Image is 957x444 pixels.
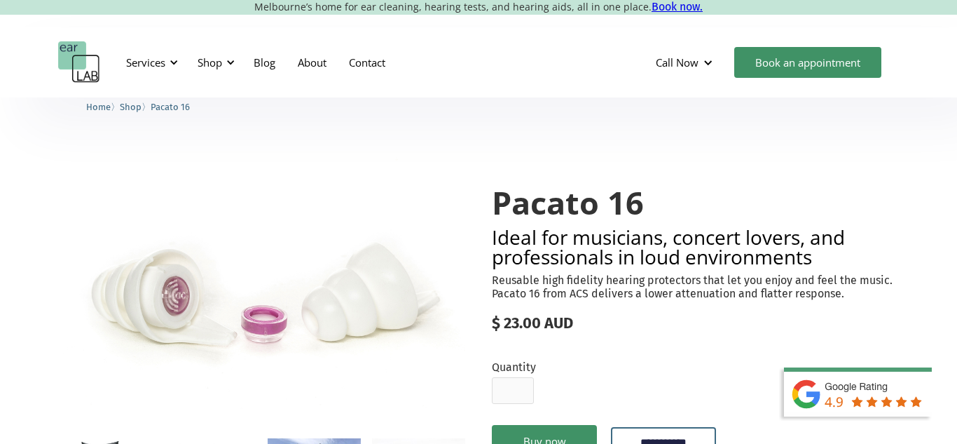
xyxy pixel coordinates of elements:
[656,55,698,69] div: Call Now
[734,47,881,78] a: Book an appointment
[58,157,465,427] a: open lightbox
[86,100,120,114] li: 〉
[86,102,111,112] span: Home
[189,41,239,83] div: Shop
[86,100,111,113] a: Home
[492,274,899,300] p: Reusable high fidelity hearing protectors that let you enjoy and feel the music. Pacato 16 from A...
[645,41,727,83] div: Call Now
[126,55,165,69] div: Services
[151,102,190,112] span: Pacato 16
[120,100,151,114] li: 〉
[58,41,100,83] a: home
[492,314,899,332] div: $ 23.00 AUD
[120,100,142,113] a: Shop
[287,42,338,83] a: About
[492,361,536,374] label: Quantity
[492,185,899,220] h1: Pacato 16
[151,100,190,113] a: Pacato 16
[338,42,397,83] a: Contact
[120,102,142,112] span: Shop
[58,157,465,427] img: Pacato 16
[492,227,899,267] h2: Ideal for musicians, concert lovers, and professionals in loud environments
[118,41,182,83] div: Services
[242,42,287,83] a: Blog
[198,55,222,69] div: Shop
